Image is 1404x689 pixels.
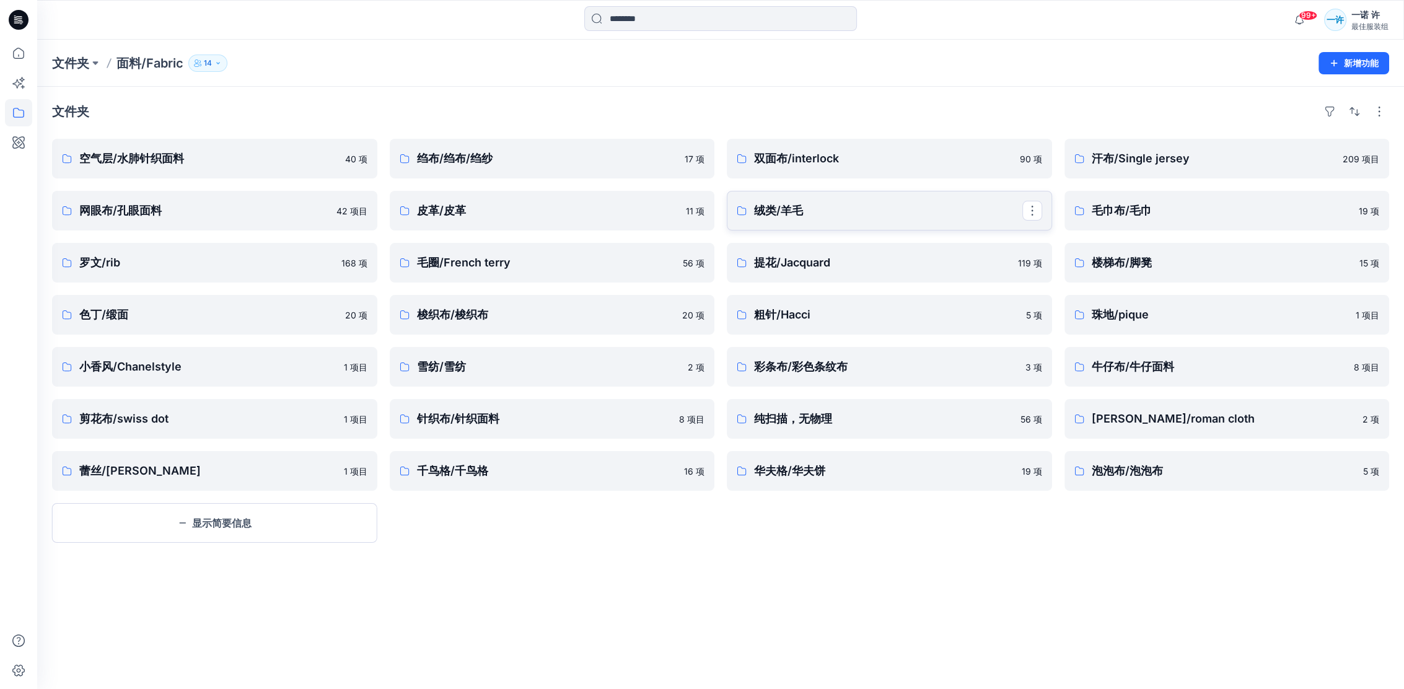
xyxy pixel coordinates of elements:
[1318,52,1389,74] button: 新增功能
[79,306,338,323] p: 色丁/缎面
[1064,243,1390,283] a: 楼梯布/脚凳15 项
[1092,150,1336,167] p: 汗布/Single jersey
[116,55,183,72] p: 面料/Fabric
[1363,465,1379,478] p: 5 项
[688,361,704,374] p: 2 项
[754,202,1022,219] p: 绒类/羊毛
[390,191,715,230] a: 皮革/皮革11 项
[683,257,704,270] p: 56 项
[345,152,367,165] p: 40 项
[79,358,336,375] p: 小香风/Chanelstyle
[417,150,678,167] p: 绉布/绉布/绉纱
[679,413,704,426] p: 8 项目
[204,56,212,70] p: 14
[344,361,367,374] p: 1 项目
[417,410,672,428] p: 针织布/针织面料
[754,462,1014,480] p: 华夫格/华夫饼
[390,399,715,439] a: 针织布/针织面料8 项目
[1064,191,1390,230] a: 毛巾布/毛巾19 项
[52,347,377,387] a: 小香风/Chanelstyle1 项目
[685,152,704,165] p: 17 项
[682,309,704,322] p: 20 项
[727,295,1052,335] a: 粗针/Hacci5 项
[1351,7,1389,22] div: 一诺 许
[188,55,227,72] button: 14
[1018,257,1042,270] p: 119 项
[1354,361,1379,374] p: 8 项目
[727,191,1052,230] a: 绒类/羊毛
[417,358,681,375] p: 雪纺/雪纺
[1020,152,1042,165] p: 90 项
[390,243,715,283] a: 毛圈/French terry56 项
[1359,257,1379,270] p: 15 项
[79,410,336,428] p: 剪花布/swiss dot
[727,451,1052,491] a: 华夫格/华夫饼19 项
[52,139,377,178] a: 空气层/水肺针织面料40 项
[1064,347,1390,387] a: 牛仔布/牛仔面料8 项目
[1092,254,1353,271] p: 楼梯布/脚凳
[1343,152,1379,165] p: 209 项目
[1092,410,1356,428] p: [PERSON_NAME]/roman cloth
[1064,295,1390,335] a: 珠地/pique1 项目
[344,413,367,426] p: 1 项目
[417,202,679,219] p: 皮革/皮革
[341,257,367,270] p: 168 项
[727,139,1052,178] a: 双面布/interlock90 项
[52,399,377,439] a: 剪花布/swiss dot1 项目
[390,451,715,491] a: 千鸟格/千鸟格16 项
[417,306,675,323] p: 梭织布/梭织布
[727,347,1052,387] a: 彩条布/彩色条纹布3 项
[727,243,1052,283] a: 提花/Jacquard119 项
[684,465,704,478] p: 16 项
[1356,309,1379,322] p: 1 项目
[52,295,377,335] a: 色丁/缎面20 项
[754,358,1018,375] p: 彩条布/彩色条纹布
[754,306,1019,323] p: 粗针/Hacci
[754,150,1012,167] p: 双面布/interlock
[1351,22,1389,32] div: 最佳服装组
[417,462,677,480] p: 千鸟格/千鸟格
[417,254,676,271] p: 毛圈/French terry
[79,254,334,271] p: 罗文/rib
[1025,361,1042,374] p: 3 项
[754,254,1011,271] p: 提花/Jacquard
[1064,139,1390,178] a: 汗布/Single jersey209 项目
[1324,9,1346,31] div: 一许
[52,503,377,543] button: 显示简要信息
[79,150,338,167] p: 空气层/水肺针织面料
[1299,11,1317,20] span: 99+
[1092,358,1347,375] p: 牛仔布/牛仔面料
[344,465,367,478] p: 1 项目
[1020,413,1042,426] p: 56 项
[1026,309,1042,322] p: 5 项
[79,462,336,480] p: 蕾丝/[PERSON_NAME]
[79,202,329,219] p: 网眼布/孔眼面料
[1362,413,1379,426] p: 2 项
[1359,204,1379,217] p: 19 项
[345,309,367,322] p: 20 项
[336,204,367,217] p: 42 项目
[686,204,704,217] p: 11 项
[1064,451,1390,491] a: 泡泡布/泡泡布5 项
[390,139,715,178] a: 绉布/绉布/绉纱17 项
[727,399,1052,439] a: 纯扫描，无物理56 项
[52,104,89,119] h4: 文件夹
[754,410,1013,428] p: 纯扫描，无物理
[390,347,715,387] a: 雪纺/雪纺2 项
[52,451,377,491] a: 蕾丝/[PERSON_NAME]1 项目
[52,243,377,283] a: 罗文/rib168 项
[1092,202,1352,219] p: 毛巾布/毛巾
[390,295,715,335] a: 梭织布/梭织布20 项
[52,191,377,230] a: 网眼布/孔眼面料42 项目
[1092,306,1349,323] p: 珠地/pique
[52,55,89,72] a: 文件夹
[192,516,252,530] font: 显示简要信息
[1092,462,1356,480] p: 泡泡布/泡泡布
[1022,465,1042,478] p: 19 项
[1064,399,1390,439] a: [PERSON_NAME]/roman cloth2 项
